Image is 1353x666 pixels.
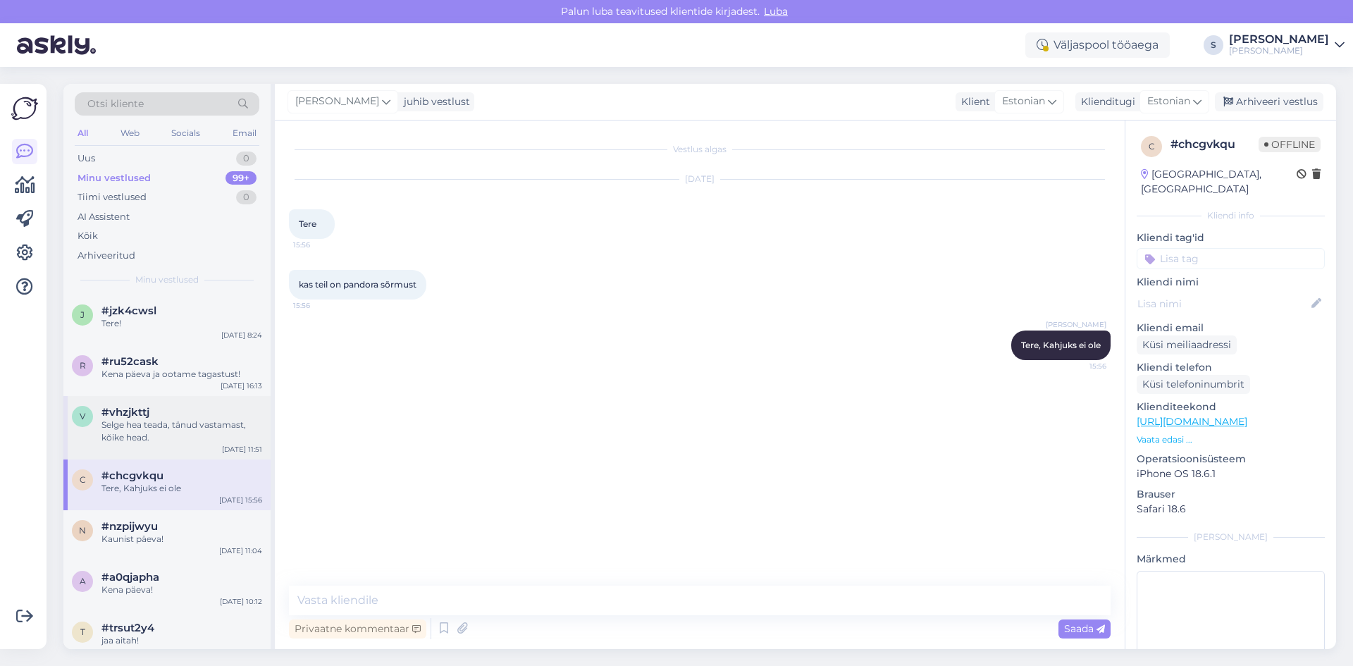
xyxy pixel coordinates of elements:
[1137,321,1325,335] p: Kliendi email
[1002,94,1045,109] span: Estonian
[101,622,154,634] span: #trsut2y4
[101,304,156,317] span: #jzk4cwsl
[1147,94,1190,109] span: Estonian
[135,273,199,286] span: Minu vestlused
[219,545,262,556] div: [DATE] 11:04
[1137,230,1325,245] p: Kliendi tag'id
[398,94,470,109] div: juhib vestlust
[101,533,262,545] div: Kaunist päeva!
[1137,335,1237,354] div: Küsi meiliaadressi
[1229,34,1345,56] a: [PERSON_NAME][PERSON_NAME]
[80,309,85,320] span: j
[289,619,426,639] div: Privaatne kommentaar
[1137,531,1325,543] div: [PERSON_NAME]
[218,647,262,658] div: [DATE] 13:09
[101,419,262,444] div: Selge hea teada, tänud vastamast, kõike head.
[11,95,38,122] img: Askly Logo
[289,173,1111,185] div: [DATE]
[1204,35,1223,55] div: S
[1137,467,1325,481] p: iPhone OS 18.6.1
[236,190,257,204] div: 0
[295,94,379,109] span: [PERSON_NAME]
[236,152,257,166] div: 0
[1170,136,1259,153] div: # chcgvkqu
[293,300,346,311] span: 15:56
[221,381,262,391] div: [DATE] 16:13
[219,495,262,505] div: [DATE] 15:56
[80,474,86,485] span: c
[1141,167,1297,197] div: [GEOGRAPHIC_DATA], [GEOGRAPHIC_DATA]
[80,411,85,421] span: v
[230,124,259,142] div: Email
[1215,92,1323,111] div: Arhiveeri vestlus
[1137,452,1325,467] p: Operatsioonisüsteem
[1137,296,1309,312] input: Lisa nimi
[80,576,86,586] span: a
[101,584,262,596] div: Kena päeva!
[1137,552,1325,567] p: Märkmed
[293,240,346,250] span: 15:56
[78,171,151,185] div: Minu vestlused
[1149,141,1155,152] span: c
[101,355,159,368] span: #ru52cask
[1229,45,1329,56] div: [PERSON_NAME]
[78,190,147,204] div: Tiimi vestlused
[1137,433,1325,446] p: Vaata edasi ...
[220,596,262,607] div: [DATE] 10:12
[1137,400,1325,414] p: Klienditeekond
[101,571,159,584] span: #a0qjapha
[289,143,1111,156] div: Vestlus algas
[78,249,135,263] div: Arhiveeritud
[1021,340,1101,350] span: Tere, Kahjuks ei ole
[101,634,262,647] div: jaa aitah!
[299,279,416,290] span: kas teil on pandora sõrmust
[1075,94,1135,109] div: Klienditugi
[78,152,95,166] div: Uus
[299,218,316,229] span: Tere
[101,406,149,419] span: #vhzjkttj
[1137,248,1325,269] input: Lisa tag
[101,520,158,533] span: #nzpijwyu
[1137,502,1325,517] p: Safari 18.6
[1137,487,1325,502] p: Brauser
[1054,361,1106,371] span: 15:56
[1046,319,1106,330] span: [PERSON_NAME]
[87,97,144,111] span: Otsi kliente
[80,360,86,371] span: r
[75,124,91,142] div: All
[1229,34,1329,45] div: [PERSON_NAME]
[118,124,142,142] div: Web
[760,5,792,18] span: Luba
[101,482,262,495] div: Tere, Kahjuks ei ole
[79,525,86,536] span: n
[1137,360,1325,375] p: Kliendi telefon
[101,317,262,330] div: Tere!
[956,94,990,109] div: Klient
[78,210,130,224] div: AI Assistent
[222,444,262,455] div: [DATE] 11:51
[1137,275,1325,290] p: Kliendi nimi
[221,330,262,340] div: [DATE] 8:24
[1259,137,1321,152] span: Offline
[1025,32,1170,58] div: Väljaspool tööaega
[101,368,262,381] div: Kena päeva ja ootame tagastust!
[80,627,85,637] span: t
[1137,209,1325,222] div: Kliendi info
[1064,622,1105,635] span: Saada
[78,229,98,243] div: Kõik
[1137,375,1250,394] div: Küsi telefoninumbrit
[1137,415,1247,428] a: [URL][DOMAIN_NAME]
[225,171,257,185] div: 99+
[101,469,163,482] span: #chcgvkqu
[168,124,203,142] div: Socials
